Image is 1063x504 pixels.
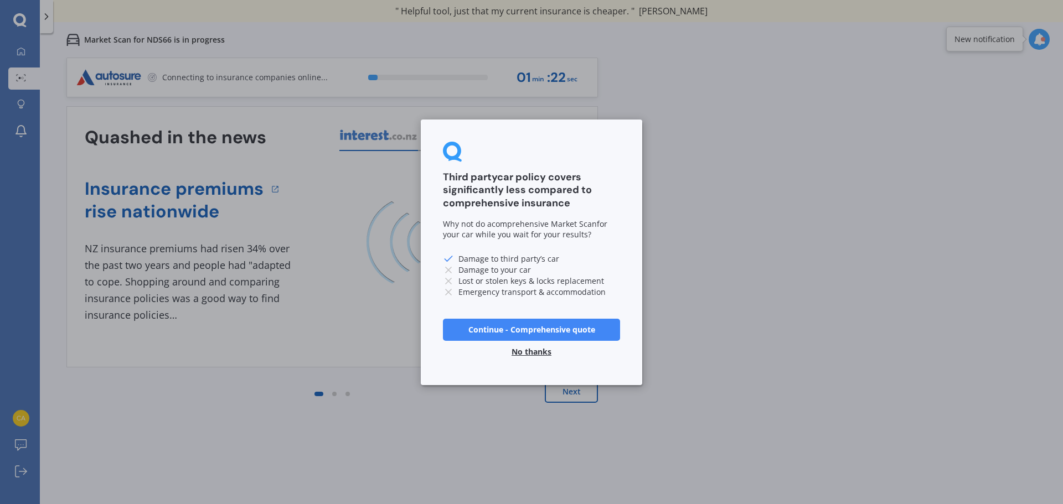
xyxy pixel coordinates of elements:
[443,253,620,264] li: Damage to third party’s car
[443,264,620,275] li: Damage to your car
[443,218,620,240] div: Why not do a for your car while you wait for your results?
[443,286,620,297] li: Emergency transport & accommodation
[443,171,620,209] h3: Third party car policy covers significantly less compared to comprehensive insurance
[443,318,620,340] button: Continue - Comprehensive quote
[492,218,597,228] span: comprehensive Market Scan
[505,340,558,362] button: No thanks
[443,275,620,286] li: Lost or stolen keys & locks replacement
